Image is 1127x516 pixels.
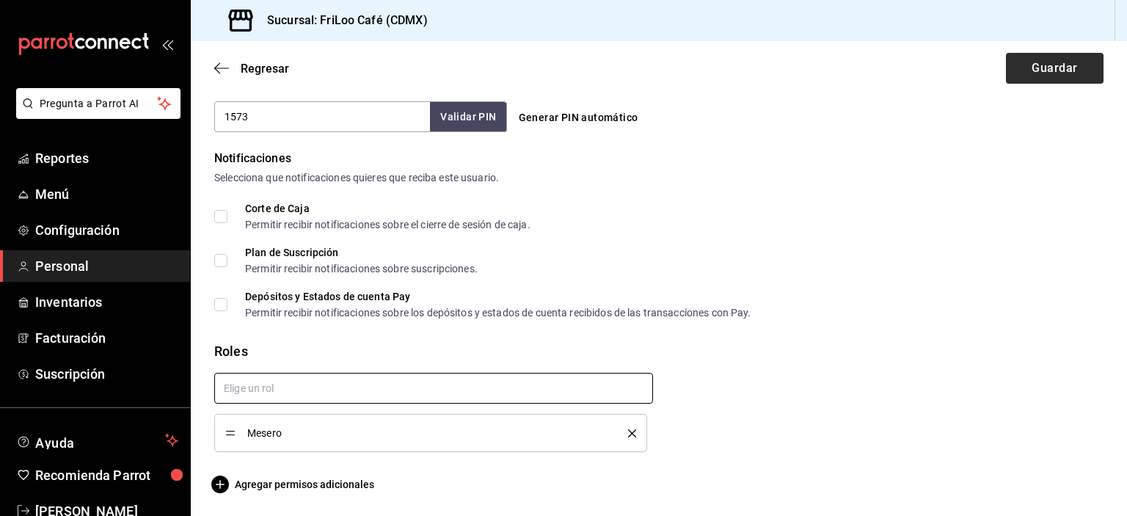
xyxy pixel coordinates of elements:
span: Mesero [247,428,606,438]
input: Elige un rol [214,373,653,404]
button: delete [618,429,636,437]
div: Permitir recibir notificaciones sobre suscripciones. [245,264,478,274]
button: Generar PIN automático [513,104,644,131]
span: Menú [35,184,178,204]
button: Guardar [1006,53,1104,84]
div: Selecciona que notificaciones quieres que reciba este usuario. [214,170,1104,186]
div: Permitir recibir notificaciones sobre los depósitos y estados de cuenta recibidos de las transacc... [245,308,751,318]
span: Pregunta a Parrot AI [40,96,158,112]
div: Depósitos y Estados de cuenta Pay [245,291,751,302]
span: Suscripción [35,364,178,384]
button: open_drawer_menu [161,38,173,50]
div: Permitir recibir notificaciones sobre el cierre de sesión de caja. [245,219,530,230]
span: Configuración [35,220,178,240]
span: Recomienda Parrot [35,465,178,485]
span: Personal [35,256,178,276]
h3: Sucursal: FriLoo Café (CDMX) [255,12,428,29]
span: Ayuda [35,432,159,449]
a: Pregunta a Parrot AI [10,106,180,122]
button: Agregar permisos adicionales [214,476,374,493]
button: Pregunta a Parrot AI [16,88,180,119]
div: Notificaciones [214,150,1104,167]
span: Facturación [35,328,178,348]
button: Regresar [214,62,289,76]
div: Plan de Suscripción [245,247,478,258]
span: Regresar [241,62,289,76]
div: Roles [214,341,1104,361]
input: 3 a 6 dígitos [214,101,430,132]
div: Corte de Caja [245,203,530,214]
button: Validar PIN [430,102,506,132]
span: Reportes [35,148,178,168]
span: Inventarios [35,292,178,312]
